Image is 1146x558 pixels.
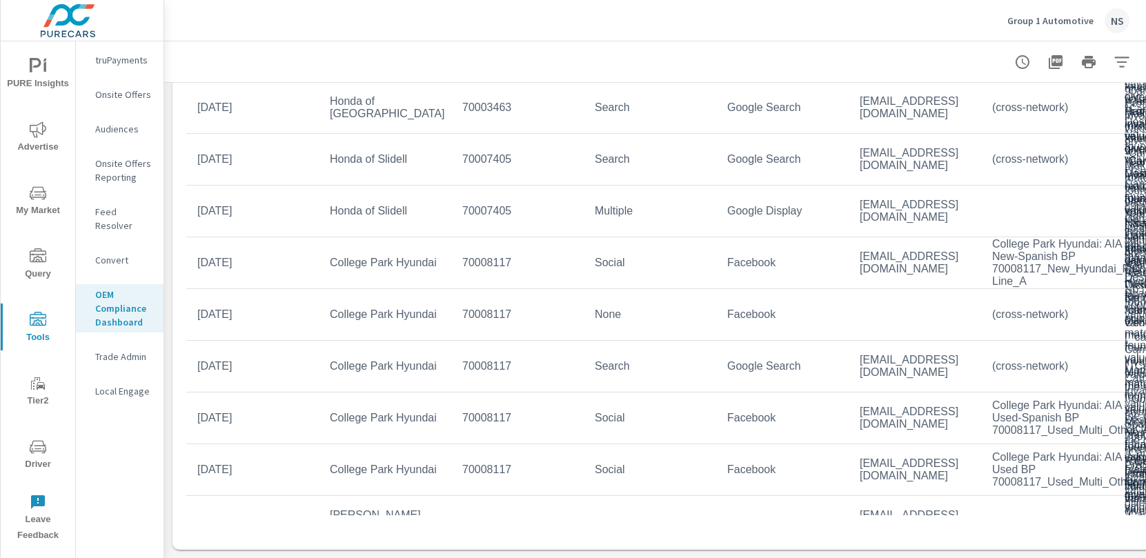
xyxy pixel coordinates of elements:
[584,194,716,228] td: Multiple
[451,401,584,435] td: 70008117
[95,384,152,398] p: Local Engage
[1042,48,1069,76] button: "Export Report to PDF"
[584,246,716,280] td: Social
[186,349,319,383] td: [DATE]
[584,349,716,383] td: Search
[849,343,981,390] td: [EMAIL_ADDRESS][DOMAIN_NAME]
[716,90,849,125] td: Google Search
[849,446,981,493] td: [EMAIL_ADDRESS][DOMAIN_NAME]
[95,350,152,363] p: Trade Admin
[76,381,164,401] div: Local Engage
[1108,48,1136,76] button: Apply Filters
[5,375,71,409] span: Tier2
[319,297,451,332] td: College Park Hyundai
[584,401,716,435] td: Social
[981,297,1114,332] td: (cross-network)
[584,452,716,487] td: Social
[716,452,849,487] td: Facebook
[451,297,584,332] td: 70008117
[76,284,164,332] div: OEM Compliance Dashboard
[451,142,584,177] td: 70007405
[451,452,584,487] td: 70008117
[76,250,164,270] div: Convert
[319,498,451,545] td: [PERSON_NAME] Honda
[716,297,849,332] td: Facebook
[849,498,981,545] td: [EMAIL_ADDRESS][DOMAIN_NAME]
[584,142,716,177] td: Search
[186,246,319,280] td: [DATE]
[186,401,319,435] td: [DATE]
[849,188,981,235] td: [EMAIL_ADDRESS][DOMAIN_NAME]
[319,84,451,131] td: Honda of [GEOGRAPHIC_DATA]
[95,122,152,136] p: Audiences
[1075,48,1103,76] button: Print Report
[319,349,451,383] td: College Park Hyundai
[95,253,152,267] p: Convert
[186,452,319,487] td: [DATE]
[849,395,981,441] td: [EMAIL_ADDRESS][DOMAIN_NAME]
[716,246,849,280] td: Facebook
[716,142,849,177] td: Google Search
[849,136,981,183] td: [EMAIL_ADDRESS][DOMAIN_NAME]
[451,349,584,383] td: 70008117
[5,312,71,346] span: Tools
[1105,8,1129,33] div: NS
[5,494,71,544] span: Leave Feedback
[981,504,1114,539] td: (cross-network)
[95,205,152,232] p: Feed Resolver
[76,201,164,236] div: Feed Resolver
[5,121,71,155] span: Advertise
[76,153,164,188] div: Onsite Offers Reporting
[584,504,716,539] td: Search
[186,90,319,125] td: [DATE]
[319,194,451,228] td: Honda of Slidell
[584,90,716,125] td: Search
[76,84,164,105] div: Onsite Offers
[981,90,1114,125] td: (cross-network)
[5,439,71,472] span: Driver
[186,194,319,228] td: [DATE]
[716,194,849,228] td: Google Display
[716,401,849,435] td: Facebook
[95,288,152,329] p: OEM Compliance Dashboard
[981,142,1114,177] td: (cross-network)
[186,142,319,177] td: [DATE]
[849,84,981,131] td: [EMAIL_ADDRESS][DOMAIN_NAME]
[186,297,319,332] td: [DATE]
[319,142,451,177] td: Honda of Slidell
[95,53,152,67] p: truPayments
[451,194,584,228] td: 70007405
[981,227,1114,299] td: College Park Hyundai: AIA New-Spanish BP 70008117_New_Hyundai_Full Line_A
[451,90,584,125] td: 70003463
[76,346,164,367] div: Trade Admin
[95,157,152,184] p: Onsite Offers Reporting
[76,119,164,139] div: Audiences
[186,504,319,539] td: [DATE]
[76,50,164,70] div: truPayments
[5,185,71,219] span: My Market
[1,41,75,549] div: nav menu
[319,401,451,435] td: College Park Hyundai
[849,239,981,286] td: [EMAIL_ADDRESS][DOMAIN_NAME]
[716,504,849,539] td: Google Search
[981,349,1114,383] td: (cross-network)
[1007,14,1094,27] p: Group 1 Automotive
[584,297,716,332] td: None
[5,58,71,92] span: PURE Insights
[451,504,584,539] td: 70009607
[319,246,451,280] td: College Park Hyundai
[451,246,584,280] td: 70008117
[981,440,1114,499] td: College Park Hyundai: AIA Used BP 70008117_Used_Multi_Other_A
[716,349,849,383] td: Google Search
[5,248,71,282] span: Query
[95,88,152,101] p: Onsite Offers
[319,452,451,487] td: College Park Hyundai
[981,388,1114,448] td: College Park Hyundai: AIA Used-Spanish BP 70008117_Used_Multi_Other_A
